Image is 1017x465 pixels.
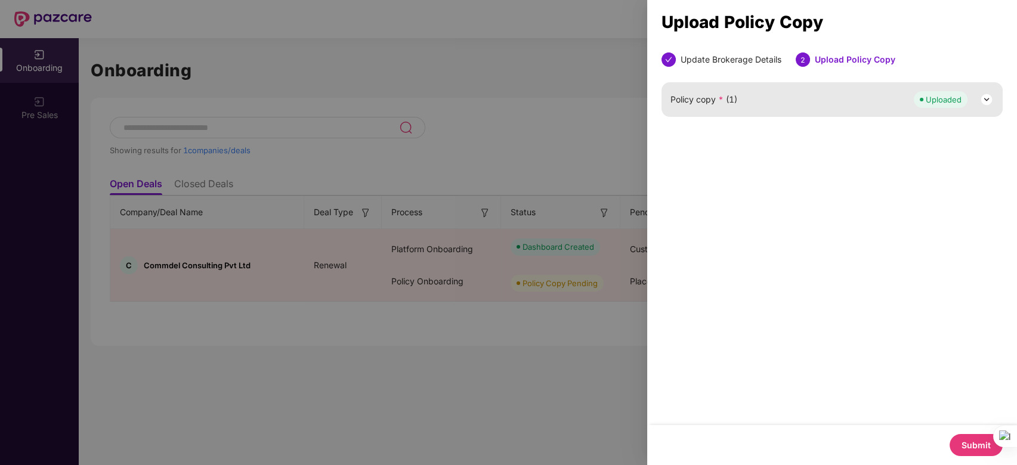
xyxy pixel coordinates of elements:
[681,52,781,67] div: Update Brokerage Details
[815,52,895,67] div: Upload Policy Copy
[800,55,805,64] span: 2
[665,56,672,63] span: check
[661,15,1003,29] div: Upload Policy Copy
[979,92,994,107] img: svg+xml;base64,PHN2ZyB3aWR0aD0iMjQiIGhlaWdodD0iMjQiIHZpZXdCb3g9IjAgMCAyNCAyNCIgZmlsbD0ibm9uZSIgeG...
[950,434,1003,456] button: Submit
[670,93,737,106] span: Policy copy (1)
[926,94,962,106] div: Uploaded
